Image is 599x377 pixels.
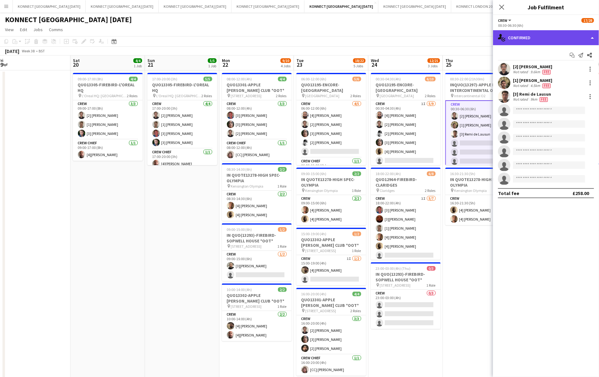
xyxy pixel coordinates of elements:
span: 23:00-03:00 (4h) (Thu) [376,266,411,271]
div: 1 Job [208,64,216,68]
div: Crew has different fees then in role [539,97,549,102]
div: Not rated [513,69,529,74]
span: 5/5 [208,58,217,63]
app-card-role: Crew3/309:00-17:00 (8h)[2] [PERSON_NAME][1] [PERSON_NAME][3] [PERSON_NAME] [73,100,143,140]
span: L’Oreal HQ: [GEOGRAPHIC_DATA], [STREET_ADDRESS] [156,93,202,98]
div: 09:00-15:00 (6h)2/2IN QUOTE13278-HIGH SPEC-OLYMPIA Kensington Olympia1 RoleCrew2/209:00-15:00 (6h... [296,168,366,225]
div: [1] [PERSON_NAME] [513,78,552,83]
app-job-card: 09:00-17:00 (8h)4/4QUO13305-FIREBIRD-L'OREAL HQ L’Oreal HQ: [GEOGRAPHIC_DATA], [STREET_ADDRESS]2 ... [73,73,143,161]
h3: QUO13301-APPLE [PERSON_NAME] CLUB *OOT* [296,297,366,308]
span: 08:30-14:30 (6h) [227,167,252,172]
h3: INQUO(13297)-APPLE PEEL-INTERCONTINENTAL O2 [445,82,515,93]
div: [DATE] [5,48,19,54]
span: Claridges [380,188,395,193]
app-card-role: Crew3/316:00-20:00 (4h)[2] [PERSON_NAME][3] [PERSON_NAME][2] [PERSON_NAME] [296,315,366,355]
app-job-card: 23:00-03:00 (4h) (Thu)0/3IN QUO(13293)-FIREBIRD-SOPWELL HOUSE *OOT* [STREET_ADDRESS]1 RoleCrew0/3... [371,262,441,329]
span: Tue [296,58,304,63]
div: Not rated [513,97,529,102]
div: Not rated [513,83,529,88]
h3: IN QUOTE13278-HIGH SPEC-OLYMPIA [296,177,366,188]
app-card-role: Crew0/323:00-03:00 (4h) [371,290,441,329]
span: [STREET_ADDRESS] [305,308,336,313]
span: Kensington Olympia [231,184,264,188]
app-card-role: Crew Chief1/109:00-17:00 (8h)[4][PERSON_NAME] [73,140,143,161]
div: 17:00-20:00 (3h)5/5QUO13305-FIREBIRD-L'OREAL HQ L’Oreal HQ: [GEOGRAPHIC_DATA], [STREET_ADDRESS]2 ... [147,73,217,165]
span: Edit [20,27,27,32]
app-job-card: 16:30-21:30 (5h)2/2IN QUOTE13278-HIGH SPEC-OLYMPIA Kensington Olympia1 RoleCrew2/216:30-21:30 (5h... [445,168,515,225]
span: 4/4 [278,77,287,81]
app-job-card: 15:00-19:00 (4h)1/2QUO13302-APPLE [PERSON_NAME] CLUB *OOT* [STREET_ADDRESS]1 RoleCrew1I1/215:00-1... [296,228,366,285]
span: [STREET_ADDRESS] [380,283,411,288]
div: 08:30-14:30 (6h)2/2IN QUOTE13278-HIGH SPEC-OLYMPIA Kensington Olympia1 RoleCrew2/208:30-14:30 (6h... [222,163,292,221]
span: 18/22 [353,58,366,63]
span: Sun [147,58,155,63]
a: Jobs [31,26,45,34]
span: 2 Roles [425,188,436,193]
button: KONNECT LONDON 2019 PLANNER [451,0,517,12]
span: View [5,27,14,32]
div: Crew has different fees then in role [541,83,552,88]
span: 12/21 [428,58,440,63]
button: KONNECT [GEOGRAPHIC_DATA] [DATE] [232,0,304,12]
span: Jobs [33,27,43,32]
app-card-role: Crew4/506:00-12:00 (6h)[4] [PERSON_NAME][2] [PERSON_NAME][3] [PERSON_NAME][2] [PERSON_NAME] [296,100,366,158]
span: [STREET_ADDRESS] [231,304,262,309]
span: Fee [540,97,548,102]
h3: IN QUOTE13278-HIGH SPEC-OLYMPIA [222,172,292,184]
app-job-card: 18:00-22:00 (4h)6/8QUO12964-FIREBIRD-CLARIDGES Claridges2 RolesCrew1I5/718:00-22:00 (4h)[3] [PERS... [371,168,441,260]
h3: QUO13305-FIREBIRD-L'OREAL HQ [147,82,217,93]
span: 09:00-15:00 (6h) [227,227,252,232]
h3: IN QUO(13293)-FIREBIRD-SOPWELL HOUSE *OOT* [371,271,441,283]
span: 5/6 [352,77,361,81]
span: 1 Role [352,188,361,193]
span: [STREET_ADDRESS] [231,93,262,98]
span: 1 Role [278,244,287,249]
span: Fee [543,84,551,88]
span: Intercontinental O2 [454,93,486,98]
span: 1/2 [278,227,287,232]
span: 9/10 [280,58,291,63]
app-card-role: Crew4/417:00-20:00 (3h)[2] [PERSON_NAME][1] [PERSON_NAME][3] [PERSON_NAME][3] [PERSON_NAME] [147,100,217,149]
a: View [2,26,16,34]
span: [GEOGRAPHIC_DATA] [305,93,340,98]
span: 4/4 [129,77,138,81]
div: [3] Remi de Lausun [513,91,551,97]
span: 2/2 [352,171,361,176]
span: 2/2 [278,167,287,172]
span: 0/3 [427,266,436,271]
span: Comms [49,27,63,32]
div: 4.5km [529,83,541,88]
div: 3 Jobs [428,64,440,68]
app-card-role: Crew3/308:00-12:00 (4h)[3] [PERSON_NAME][3] [PERSON_NAME][2] [PERSON_NAME] [222,100,292,140]
span: 2 Roles [276,93,287,98]
app-job-card: 08:00-12:00 (4h)4/4QUO13301-APPLE [PERSON_NAME] CLUB *OOT* [STREET_ADDRESS]2 RolesCrew3/308:00-12... [222,73,292,161]
div: Confirmed [493,30,599,45]
app-job-card: 09:00-15:00 (6h)1/2IN QUO(13293)-FIREBIRD-SOPWELL HOUSE *OOT* [STREET_ADDRESS]1 RoleCrew1/209:00-... [222,223,292,281]
span: [GEOGRAPHIC_DATA] [380,93,414,98]
span: Wed [371,58,379,63]
span: 1/2 [352,231,361,236]
app-job-card: 00:30-22:00 (21h30m)17/28INQUO(13297)-APPLE PEEL-INTERCONTINENTAL O2 Intercontinental O26 RolesCr... [445,73,515,165]
span: 09:00-17:00 (8h) [78,77,103,81]
span: 2 Roles [425,93,436,98]
span: 23 [295,61,304,68]
span: 2 Roles [351,93,361,98]
app-card-role: Crew Chief1/116:00-20:00 (4h)[CC] [PERSON_NAME] [296,355,366,376]
app-card-role: Crew2/208:30-14:30 (6h)[4] [PERSON_NAME][4] [PERSON_NAME] [222,191,292,221]
span: 2 Roles [202,93,212,98]
h3: QUO13305-FIREBIRD-L'OREAL HQ [73,82,143,93]
span: 21 [146,61,155,68]
span: 1 Role [278,304,287,309]
app-job-card: 10:00-14:00 (4h)2/2QUO13302-APPLE [PERSON_NAME] CLUB *OOT* [STREET_ADDRESS]1 RoleCrew2/210:00-14:... [222,284,292,341]
a: Edit [17,26,30,34]
span: 25 [444,61,453,68]
span: 1 Role [427,283,436,288]
button: KONNECT [GEOGRAPHIC_DATA] [DATE] [159,0,232,12]
div: 9km [529,97,539,102]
